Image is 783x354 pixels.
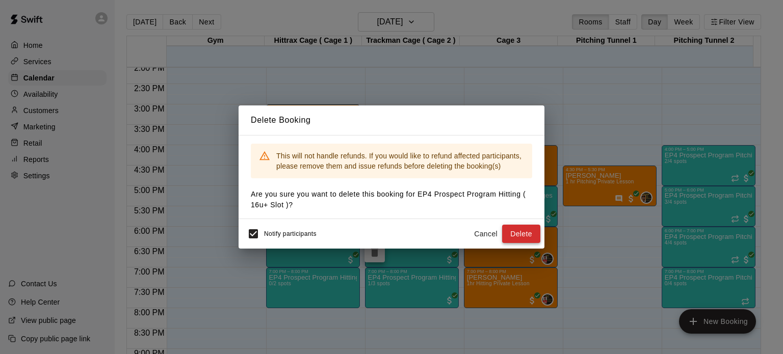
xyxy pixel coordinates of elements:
button: Cancel [469,225,502,243]
h2: Delete Booking [239,105,544,135]
p: Are you sure you want to delete this booking for EP4 Prospect Program Hitting ( 16u+ Slot ) ? [251,189,532,210]
button: Delete [502,225,540,243]
span: Notify participants [264,230,317,237]
div: This will not handle refunds. If you would like to refund affected participants, please remove th... [276,147,524,175]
